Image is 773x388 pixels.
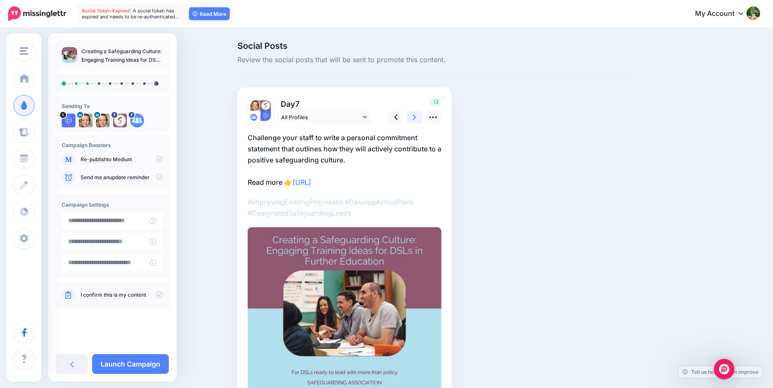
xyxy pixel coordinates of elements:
[109,174,150,181] a: update reminder
[293,178,311,186] a: [URL]
[81,174,163,181] p: Send me an
[431,98,441,106] span: 13
[295,99,300,108] span: 7
[62,142,163,148] h4: Campaign Boosters
[678,366,763,378] a: Tell us how we can improve
[8,6,66,21] img: Missinglettr
[81,156,107,163] a: Re-publish
[237,54,635,66] span: Review the social posts that will be sent to promote this content.
[62,202,163,208] h4: Campaign Settings
[248,196,441,219] p: #ImprovingExistingProcesses #DevelopActionPlans #DesignatedSafeguardingLeads
[62,103,163,109] h4: Sending To
[277,98,372,110] p: Day
[248,132,441,188] p: Challenge your staff to write a personal commitment statement that outlines how they will activel...
[686,3,760,24] a: My Account
[113,114,127,127] img: picture-bsa61820.png
[714,359,734,379] div: Open Intercom Messenger
[261,111,271,121] img: QkpPYN4N-39261.jpg
[62,114,75,127] img: QkpPYN4N-39261.jpg
[250,114,257,121] img: aDtjnaRy1nj-bsa145301.png
[189,7,230,20] a: Read More
[281,113,361,122] span: All Profiles
[79,114,93,127] img: 1729432775995-39259.png
[96,114,110,127] img: 1729432775995-39259.png
[130,114,144,127] img: aDtjnaRy1nj-bsa145301.png
[237,42,635,50] span: Social Posts
[82,8,132,14] span: Social Token Expired.
[261,100,271,111] img: picture-bsa61820.png
[250,100,261,111] img: 1729432775995-39259.png
[81,47,163,64] p: Creating a Safeguarding Culture: Engaging Training Ideas for DSLs in Further Education
[20,47,28,55] img: menu.png
[62,47,77,63] img: 6a679deb4fba9c243aff25f3e4e36624_thumb.jpg
[81,156,163,163] p: to Medium
[277,111,371,123] a: All Profiles
[81,292,146,298] a: I confirm this is my content
[82,8,180,20] span: A social token has expired and needs to be re-authenticated…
